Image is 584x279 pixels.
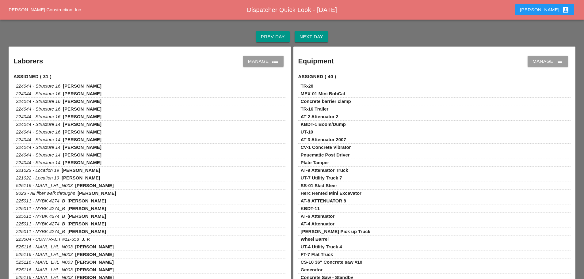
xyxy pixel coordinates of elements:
[301,168,348,173] span: AT-9 Attenuator Truck
[301,206,320,211] span: KBDT-11
[63,91,101,96] span: [PERSON_NAME]
[298,73,571,80] h4: Assigned ( 40 )
[301,198,346,203] span: AT-8 ATTENUATOR 8
[62,175,100,180] span: [PERSON_NAME]
[16,236,79,242] span: 223004 - CONTRACT #11-558
[63,114,101,119] span: [PERSON_NAME]
[261,33,285,40] div: Prev Day
[301,267,323,272] span: Generator
[16,198,65,203] span: 225011 - NYBK 4274_B
[515,4,574,15] button: [PERSON_NAME]
[520,6,569,13] div: [PERSON_NAME]
[16,267,73,272] span: 525116 - MANL_LHL_N003
[16,183,73,188] span: 525116 - MANL_LHL_N003
[301,137,346,142] span: AT-3 Attenuator 2007
[301,99,351,104] span: Concrete barrier clamp
[67,229,106,234] span: [PERSON_NAME]
[63,129,101,134] span: [PERSON_NAME]
[16,259,73,265] span: 525116 - MANL_LHL_N003
[16,129,60,134] span: 224044 - Structure 16
[300,33,323,40] div: Next Day
[16,160,60,165] span: 224044 - Structure 14
[301,145,351,150] span: CV-1 Concrete Vibrator
[301,244,342,249] span: UT-4 Utility Truck 4
[301,122,346,127] span: KBDT-1 Boom/Dump
[78,190,116,196] span: [PERSON_NAME]
[16,91,60,96] span: 224044 - Structure 16
[301,160,329,165] span: Plate Tamper
[82,236,90,242] span: J. P.
[63,99,101,104] span: [PERSON_NAME]
[16,229,65,234] span: 225011 - NYBK 4274_B
[16,99,60,104] span: 224044 - Structure 16
[63,106,101,111] span: [PERSON_NAME]
[301,259,362,265] span: CS-10 36" Concrete saw #10
[67,198,106,203] span: [PERSON_NAME]
[301,252,333,257] span: FT-7 Flat Truck
[67,221,106,226] span: [PERSON_NAME]
[7,7,82,12] a: [PERSON_NAME] Construction, Inc.
[16,152,60,157] span: 224044 - Structure 14
[16,137,60,142] span: 224044 - Structure 14
[75,267,114,272] span: [PERSON_NAME]
[63,122,101,127] span: [PERSON_NAME]
[301,190,361,196] span: Herc Rented Mini Excavator
[301,129,313,134] span: UT-10
[256,31,290,42] button: Prev Day
[75,259,114,265] span: [PERSON_NAME]
[63,152,101,157] span: [PERSON_NAME]
[13,73,286,80] h4: Assigned ( 31 )
[16,252,73,257] span: 525116 - MANL_LHL_N003
[301,221,335,226] span: AT-4 Attenuator
[16,213,65,219] span: 225011 - NYBK 4274_B
[301,152,350,157] span: Pnuematic Post Driver
[67,213,106,219] span: [PERSON_NAME]
[63,145,101,150] span: [PERSON_NAME]
[16,244,73,249] span: 525116 - MANL_LHL_N003
[243,56,284,67] a: Manage
[63,83,101,89] span: [PERSON_NAME]
[301,183,337,188] span: SS-01 Skid Steer
[63,160,101,165] span: [PERSON_NAME]
[301,229,371,234] span: [PERSON_NAME] Pick up Truck
[16,122,60,127] span: 224044 - Structure 14
[62,168,100,173] span: [PERSON_NAME]
[16,83,60,89] span: 224044 - Structure 16
[295,31,328,42] button: Next Day
[532,58,563,65] div: Manage
[556,58,563,65] i: list
[301,106,329,111] span: TR-16 Trailer
[562,6,569,13] i: account_box
[16,221,65,226] span: 225011 - NYBK 4274_B
[16,114,60,119] span: 224044 - Structure 16
[16,145,60,150] span: 224044 - Structure 14
[75,244,114,249] span: [PERSON_NAME]
[248,58,279,65] div: Manage
[75,183,114,188] span: [PERSON_NAME]
[301,114,338,119] span: AT-2 Attenuator 2
[16,190,75,196] span: 9023 - All fiber walk throughs
[63,137,101,142] span: [PERSON_NAME]
[301,91,345,96] span: MEX-01 Mini BobCat
[16,206,65,211] span: 225011 - NYBK 4274_B
[301,236,329,242] span: Wheel Barrel
[271,58,279,65] i: list
[67,206,106,211] span: [PERSON_NAME]
[16,106,60,111] span: 224044 - Structure 16
[16,175,59,180] span: 221022 - Location 19
[247,6,337,13] span: Dispatcher Quick Look - [DATE]
[301,213,335,219] span: AT-6 Attenuator
[75,252,114,257] span: [PERSON_NAME]
[528,56,568,67] a: Manage
[16,168,59,173] span: 221022 - Location 19
[13,56,43,66] h2: Laborers
[301,83,314,89] span: TR-20
[301,175,342,180] span: UT-7 Utility Truck 7
[298,56,334,66] h2: Equipment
